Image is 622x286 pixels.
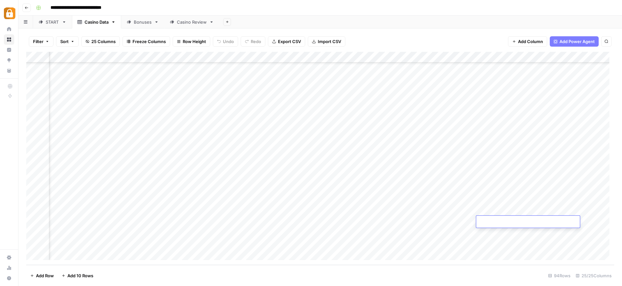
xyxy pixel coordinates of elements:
button: Sort [56,36,79,47]
a: Insights [4,45,14,55]
button: Row Height [173,36,210,47]
a: Opportunities [4,55,14,65]
button: Freeze Columns [122,36,170,47]
div: 94 Rows [546,270,573,281]
button: Add 10 Rows [58,270,97,281]
span: Add Power Agent [559,38,595,45]
div: 25/25 Columns [573,270,614,281]
div: Casino Data [85,19,109,25]
a: Usage [4,263,14,273]
span: Freeze Columns [132,38,166,45]
div: START [46,19,59,25]
span: Row Height [183,38,206,45]
a: Casino Review [164,16,219,29]
button: Workspace: Adzz [4,5,14,21]
a: Casino Data [72,16,121,29]
button: Export CSV [268,36,305,47]
button: Import CSV [308,36,345,47]
img: Adzz Logo [4,7,16,19]
span: Export CSV [278,38,301,45]
span: Add Column [518,38,543,45]
button: Undo [213,36,238,47]
span: Undo [223,38,234,45]
a: Browse [4,34,14,45]
button: 25 Columns [81,36,120,47]
a: Home [4,24,14,34]
a: Your Data [4,65,14,76]
button: Help + Support [4,273,14,283]
div: Casino Review [177,19,207,25]
button: Redo [241,36,265,47]
span: Redo [251,38,261,45]
span: 25 Columns [91,38,116,45]
span: Filter [33,38,43,45]
a: START [33,16,72,29]
span: Add 10 Rows [67,272,93,279]
button: Filter [29,36,53,47]
span: Import CSV [318,38,341,45]
button: Add Power Agent [550,36,599,47]
div: Bonuses [134,19,152,25]
button: Add Column [508,36,547,47]
span: Add Row [36,272,54,279]
a: Bonuses [121,16,164,29]
span: Sort [60,38,69,45]
a: Settings [4,252,14,263]
button: Add Row [26,270,58,281]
